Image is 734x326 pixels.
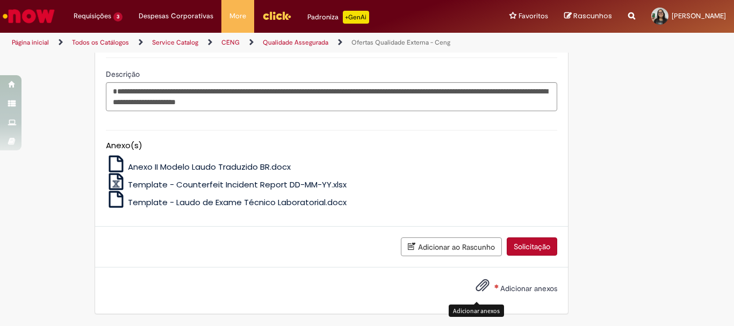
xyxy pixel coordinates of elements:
a: Anexo II Modelo Laudo Traduzido BR.docx [106,161,291,172]
span: Despesas Corporativas [139,11,213,21]
a: Página inicial [12,38,49,47]
img: click_logo_yellow_360x200.png [262,8,291,24]
button: Adicionar anexos [473,276,492,300]
a: Template - Counterfeit Incident Report DD-MM-YY.xlsx [106,179,347,190]
img: ServiceNow [1,5,56,27]
a: Service Catalog [152,38,198,47]
span: Template - Counterfeit Incident Report DD-MM-YY.xlsx [128,179,347,190]
a: Template - Laudo de Exame Técnico Laboratorial.docx [106,197,347,208]
h5: Anexo(s) [106,141,557,150]
span: Descrição [106,69,142,79]
a: Rascunhos [564,11,612,21]
button: Solicitação [507,237,557,256]
span: Anexo II Modelo Laudo Traduzido BR.docx [128,161,291,172]
span: Rascunhos [573,11,612,21]
span: 3 [113,12,123,21]
span: Adicionar anexos [500,284,557,293]
span: Favoritos [519,11,548,21]
span: Template - Laudo de Exame Técnico Laboratorial.docx [128,197,347,208]
a: CENG [221,38,240,47]
ul: Trilhas de página [8,33,481,53]
button: Adicionar ao Rascunho [401,237,502,256]
div: Adicionar anexos [449,305,504,317]
a: Qualidade Assegurada [263,38,328,47]
span: [PERSON_NAME] [672,11,726,20]
span: More [229,11,246,21]
textarea: Descrição [106,82,557,111]
a: Ofertas Qualidade Externa - Ceng [351,38,450,47]
div: Padroniza [307,11,369,24]
p: +GenAi [343,11,369,24]
span: Requisições [74,11,111,21]
a: Todos os Catálogos [72,38,129,47]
